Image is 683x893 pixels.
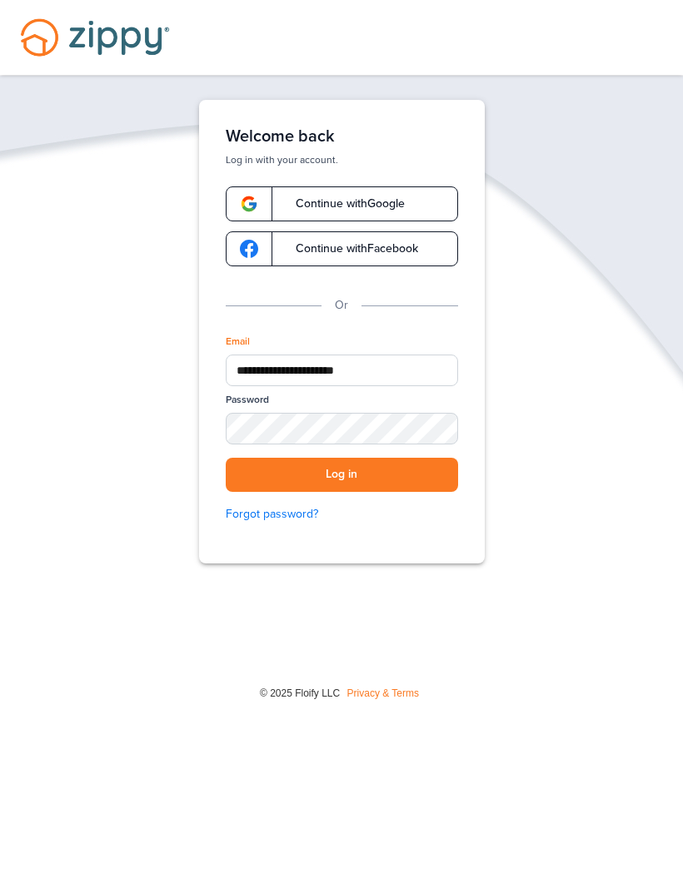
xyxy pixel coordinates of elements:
[279,198,405,210] span: Continue with Google
[240,195,258,213] img: google-logo
[226,413,458,444] input: Password
[226,153,458,166] p: Log in with your account.
[226,127,458,146] h1: Welcome back
[226,355,458,386] input: Email
[347,687,419,699] a: Privacy & Terms
[335,296,348,315] p: Or
[226,335,250,349] label: Email
[279,243,418,255] span: Continue with Facebook
[240,240,258,258] img: google-logo
[260,687,340,699] span: © 2025 Floify LLC
[226,505,458,523] a: Forgot password?
[226,458,458,492] button: Log in
[226,231,458,266] a: google-logoContinue withFacebook
[226,186,458,221] a: google-logoContinue withGoogle
[226,393,269,407] label: Password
